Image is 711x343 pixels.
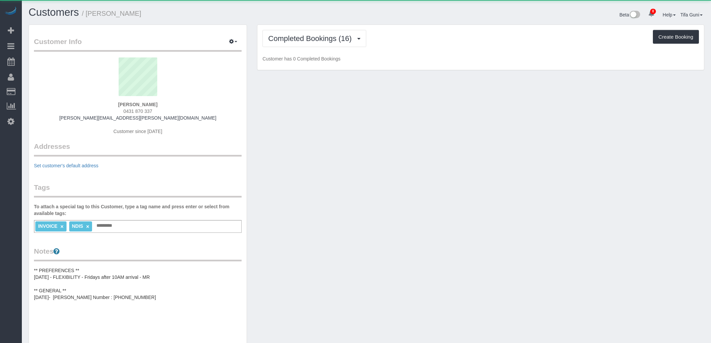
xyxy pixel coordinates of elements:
[123,109,152,114] span: 0431 870 337
[262,30,366,47] button: Completed Bookings (16)
[268,34,355,43] span: Completed Bookings (16)
[663,12,676,17] a: Help
[118,102,157,107] strong: [PERSON_NAME]
[86,224,89,229] a: ×
[34,37,242,52] legend: Customer Info
[262,55,699,62] p: Customer has 0 Completed Bookings
[653,30,699,44] button: Create Booking
[680,12,703,17] a: Tifa Guni
[38,223,57,229] span: INVOICE
[4,7,17,16] img: Automaid Logo
[29,6,79,18] a: Customers
[114,129,162,134] span: Customer since [DATE]
[645,7,658,22] a: 0
[34,246,242,261] legend: Notes
[650,9,656,14] span: 0
[72,223,83,229] span: NDIS
[629,11,640,19] img: New interface
[34,182,242,198] legend: Tags
[60,224,64,229] a: ×
[34,203,242,217] label: To attach a special tag to this Customer, type a tag name and press enter or select from availabl...
[34,163,98,168] a: Set customer's default address
[619,12,640,17] a: Beta
[59,115,216,121] a: [PERSON_NAME][EMAIL_ADDRESS][PERSON_NAME][DOMAIN_NAME]
[82,10,141,17] small: / [PERSON_NAME]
